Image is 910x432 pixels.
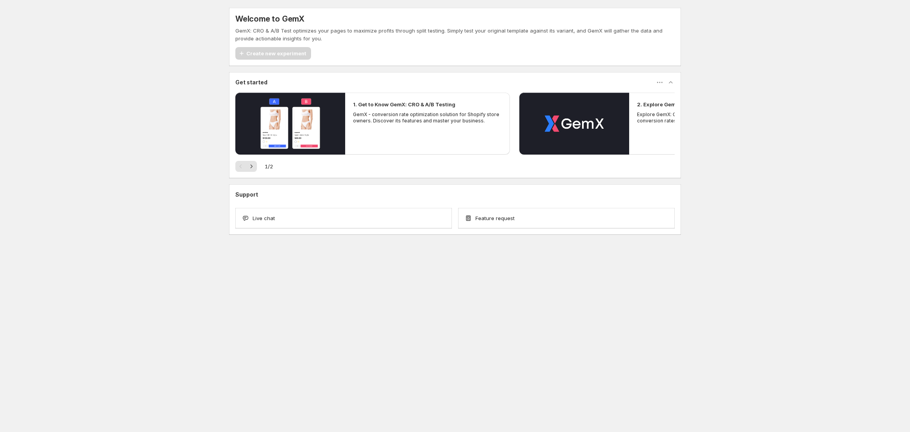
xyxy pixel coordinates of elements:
[235,78,268,86] h3: Get started
[353,111,502,124] p: GemX - conversion rate optimization solution for Shopify store owners. Discover its features and ...
[265,162,273,170] span: 1 / 2
[235,93,345,155] button: Play video
[235,14,304,24] h5: Welcome to GemX
[637,100,759,108] h2: 2. Explore GemX: CRO & A/B Testing Use Cases
[235,27,675,42] p: GemX: CRO & A/B Test optimizes your pages to maximize profits through split testing. Simply test ...
[353,100,455,108] h2: 1. Get to Know GemX: CRO & A/B Testing
[475,214,515,222] span: Feature request
[235,191,258,199] h3: Support
[637,111,786,124] p: Explore GemX: CRO & A/B testing Use Cases to boost conversion rates and drive growth.
[253,214,275,222] span: Live chat
[519,93,629,155] button: Play video
[246,161,257,172] button: Next
[235,161,257,172] nav: Pagination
